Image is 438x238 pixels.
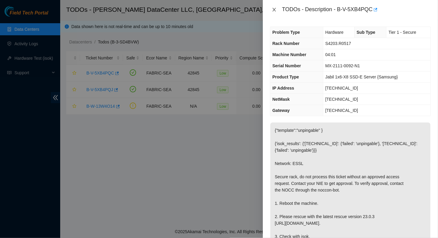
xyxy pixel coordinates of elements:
[270,7,278,13] button: Close
[325,52,336,57] span: 04:01
[325,86,358,90] span: [TECHNICAL_ID]
[357,30,375,35] span: Sub Type
[272,30,300,35] span: Problem Type
[272,41,300,46] span: Rack Number
[272,7,277,12] span: close
[272,75,299,79] span: Product Type
[272,52,306,57] span: Machine Number
[325,30,344,35] span: Hardware
[325,97,358,102] span: [TECHNICAL_ID]
[325,41,351,46] span: S4203.R0517
[272,97,290,102] span: NetMask
[325,63,360,68] span: MX-2111-0092-N1
[389,30,416,35] span: Tier 1 - Secure
[325,75,398,79] span: Jabil 1x6-X8 SSD-E Server {Samsung}
[272,63,301,68] span: Serial Number
[325,108,358,113] span: [TECHNICAL_ID]
[282,5,431,14] div: TODOs - Description - B-V-5XB4PQC
[272,86,294,90] span: IP Address
[272,108,290,113] span: Gateway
